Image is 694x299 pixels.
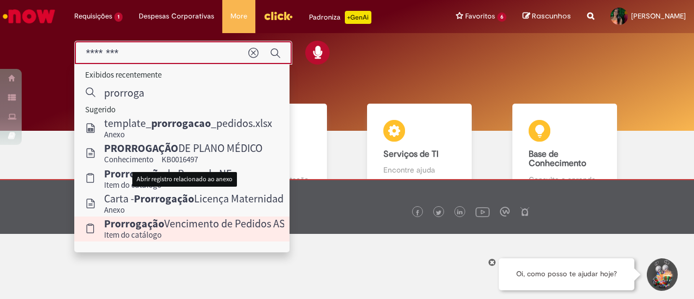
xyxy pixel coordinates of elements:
img: ServiceNow [1,5,57,27]
img: click_logo_yellow_360x200.png [264,8,293,24]
a: Tirar dúvidas Tirar dúvidas com Lupi Assist e Gen Ai [57,104,202,198]
a: Base de Conhecimento Consulte e aprenda [492,104,638,198]
b: Serviços de TI [383,149,439,160]
img: logo_footer_facebook.png [415,210,420,215]
img: logo_footer_linkedin.png [457,209,462,216]
img: logo_footer_naosei.png [520,207,530,217]
b: Base de Conhecimento [529,149,586,169]
button: Iniciar Conversa de Suporte [645,258,678,291]
span: 1 [114,12,123,22]
img: logo_footer_workplace.png [500,207,510,217]
span: Favoritos [465,11,495,22]
p: Encontre ajuda [383,164,455,175]
p: Consulte e aprenda [529,174,601,185]
a: Serviços de TI Encontre ajuda [347,104,492,198]
div: Oi, como posso te ajudar hoje? [499,258,634,290]
div: Padroniza [309,11,371,24]
span: 6 [497,12,506,22]
span: [PERSON_NAME] [631,11,686,21]
span: Requisições [74,11,112,22]
span: Despesas Corporativas [139,11,214,22]
img: logo_footer_youtube.png [475,205,490,219]
span: Rascunhos [532,11,571,21]
span: More [230,11,247,22]
img: logo_footer_twitter.png [436,210,441,215]
a: Rascunhos [523,11,571,22]
p: +GenAi [345,11,371,24]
